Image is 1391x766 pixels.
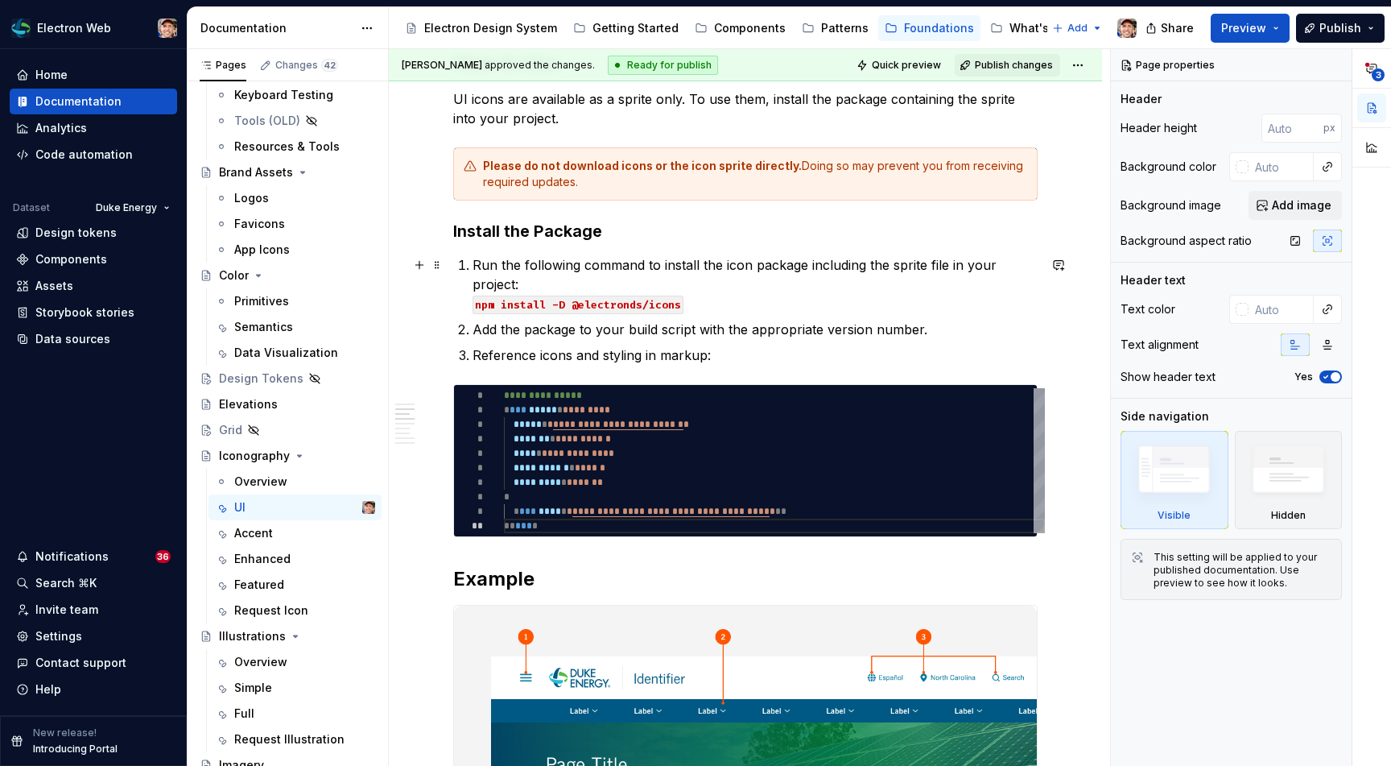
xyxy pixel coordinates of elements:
img: Chris Greufe [158,19,177,38]
button: Search ⌘K [10,570,177,596]
div: Assets [35,278,73,294]
div: Electron Web [37,20,111,36]
a: Resources & Tools [208,134,382,159]
a: Primitives [208,288,382,314]
a: Data sources [10,326,177,352]
a: Assets [10,273,177,299]
a: Foundations [878,15,980,41]
a: Favicons [208,211,382,237]
h2: Example [453,566,1038,592]
div: Resources & Tools [234,139,340,155]
div: Text alignment [1121,337,1199,353]
a: Color [193,263,382,288]
span: Add image [1272,197,1331,213]
span: Quick preview [872,59,941,72]
p: Run the following command to install the icon package including the sprite file in your project: [473,255,1038,313]
button: Duke Energy [89,197,177,219]
a: Tools (OLD) [208,108,382,134]
p: Reference icons and styling in markup: [473,346,1038,365]
div: App Icons [234,242,290,258]
div: Full [234,706,254,722]
div: Color [219,267,249,284]
div: Pages [200,59,246,72]
a: Electron Design System [398,15,563,41]
div: Documentation [35,93,122,110]
div: Side navigation [1121,408,1209,424]
div: Hidden [1271,509,1306,522]
div: Components [714,20,786,36]
div: Header [1121,91,1162,107]
h3: Install the Package [453,220,1038,242]
div: Enhanced [234,551,291,567]
a: Patterns [795,15,875,41]
img: f6f21888-ac52-4431-a6ea-009a12e2bf23.png [11,19,31,38]
span: Preview [1221,20,1266,36]
div: Request Illustration [234,731,345,747]
span: Publish changes [975,59,1053,72]
div: Doing so may prevent you from receiving required updates. [483,158,1027,190]
div: Logos [234,190,269,206]
button: Add image [1249,191,1342,220]
a: Components [10,246,177,272]
p: Introducing Portal [33,743,118,756]
span: Duke Energy [96,201,157,214]
a: Elevations [193,391,382,417]
div: Invite team [35,602,98,618]
a: Documentation [10,89,177,114]
a: Full [208,701,382,727]
a: Overview [208,469,382,495]
a: Iconography [193,443,382,469]
a: Semantics [208,314,382,340]
a: Design Tokens [193,366,382,391]
img: Chris Greufe [362,501,375,514]
p: UI icons are available as a sprite only. To use them, install the package containing the sprite i... [453,89,1038,128]
div: Simple [234,680,272,696]
div: Foundations [904,20,974,36]
div: Semantics [234,319,293,335]
div: Home [35,67,68,83]
div: Overview [234,654,287,670]
button: Publish changes [955,54,1060,77]
div: Settings [35,628,82,644]
button: Add [1047,17,1108,39]
div: Elevations [219,396,278,412]
div: Data Visualization [234,345,338,361]
div: Data sources [35,331,110,347]
a: Brand Assets [193,159,382,185]
div: Text color [1121,301,1175,317]
div: Dataset [13,201,50,214]
div: Help [35,681,61,698]
div: Design Tokens [219,371,303,387]
div: Header height [1121,120,1197,136]
a: Enhanced [208,546,382,572]
div: Ready for publish [608,56,718,75]
button: Notifications36 [10,544,177,569]
div: Code automation [35,147,133,163]
a: Analytics [10,115,177,141]
button: Preview [1211,14,1290,43]
div: Hidden [1235,431,1343,529]
a: Simple [208,675,382,701]
div: Changes [275,59,338,72]
a: Logos [208,185,382,211]
a: Components [688,15,792,41]
button: Quick preview [852,54,948,77]
div: Design tokens [35,225,117,241]
div: Accent [234,525,273,541]
div: Notifications [35,549,109,565]
a: Illustrations [193,623,382,649]
div: Header text [1121,272,1186,288]
div: UI [234,499,246,515]
div: Visible [1158,509,1191,522]
div: Patterns [821,20,869,36]
span: Share [1161,20,1194,36]
div: Page tree [398,12,1044,44]
input: Auto [1249,152,1314,181]
div: Components [35,251,107,267]
div: Documentation [200,20,353,36]
button: Contact support [10,650,177,676]
div: Electron Design System [424,20,557,36]
div: Request Icon [234,602,308,619]
span: 36 [155,550,171,563]
a: Code automation [10,142,177,168]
